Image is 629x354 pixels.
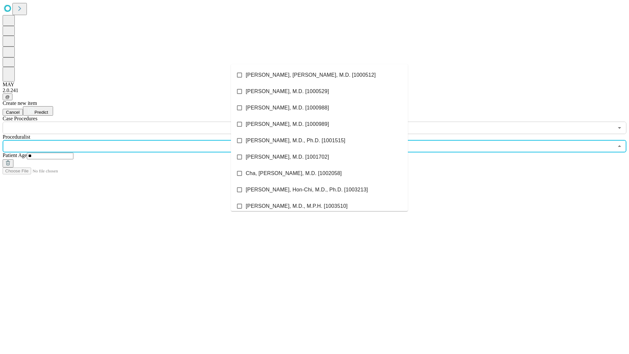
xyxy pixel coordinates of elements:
[3,116,37,121] span: Scheduled Procedure
[246,137,345,145] span: [PERSON_NAME], M.D., Ph.D. [1001515]
[3,88,626,93] div: 2.0.241
[246,104,329,112] span: [PERSON_NAME], M.D. [1000988]
[3,152,27,158] span: Patient Age
[246,153,329,161] span: [PERSON_NAME], M.D. [1001702]
[3,109,23,116] button: Cancel
[246,169,342,177] span: Cha, [PERSON_NAME], M.D. [1002058]
[23,106,53,116] button: Predict
[246,202,348,210] span: [PERSON_NAME], M.D., M.P.H. [1003510]
[3,100,37,106] span: Create new item
[246,186,368,194] span: [PERSON_NAME], Hon-Chi, M.D., Ph.D. [1003213]
[246,88,329,95] span: [PERSON_NAME], M.D. [1000529]
[34,110,48,115] span: Predict
[615,123,624,132] button: Open
[6,110,20,115] span: Cancel
[246,120,329,128] span: [PERSON_NAME], M.D. [1000989]
[615,142,624,151] button: Close
[5,94,10,99] span: @
[3,93,12,100] button: @
[246,71,376,79] span: [PERSON_NAME], [PERSON_NAME], M.D. [1000512]
[3,134,30,140] span: Proceduralist
[3,82,626,88] div: MAY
